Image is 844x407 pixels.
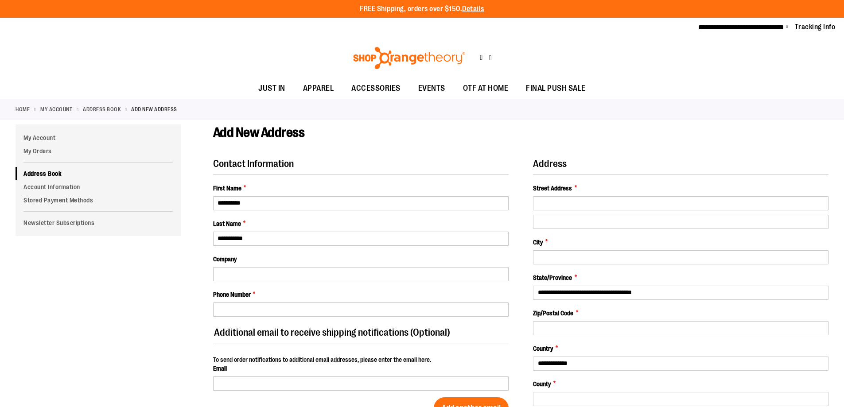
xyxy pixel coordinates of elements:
[213,158,294,169] span: Contact Information
[533,273,572,282] span: State/Province
[213,184,241,193] span: First Name
[351,78,401,98] span: ACCESSORIES
[786,23,788,31] button: Account menu
[213,355,509,364] div: To send order notifications to additional email addresses, please enter the email here.
[16,194,181,207] a: Stored Payment Methods
[213,219,241,228] span: Last Name
[342,78,409,99] a: ACCESSORIES
[303,78,334,98] span: APPAREL
[454,78,517,99] a: OTF AT HOME
[533,344,553,353] span: Country
[131,105,177,113] strong: Add New Address
[294,78,343,99] a: APPAREL
[16,180,181,194] a: Account Information
[517,78,595,99] a: FINAL PUSH SALE
[533,380,551,388] span: County
[360,4,484,14] p: FREE Shipping, orders over $150.
[526,78,586,98] span: FINAL PUSH SALE
[16,105,30,113] a: Home
[533,184,572,193] span: Street Address
[214,327,450,338] span: Additional email to receive shipping notifications (Optional)
[533,238,543,247] span: City
[213,365,227,372] span: Email
[40,105,72,113] a: My Account
[463,78,509,98] span: OTF AT HOME
[16,216,181,229] a: Newsletter Subscriptions
[533,309,573,318] span: Zip/Postal Code
[16,167,181,180] a: Address Book
[418,78,445,98] span: EVENTS
[258,78,285,98] span: JUST IN
[352,47,467,69] img: Shop Orangetheory
[213,256,237,263] span: Company
[249,78,294,99] a: JUST IN
[213,125,305,140] span: Add New Address
[213,290,251,299] span: Phone Number
[16,144,181,158] a: My Orders
[533,158,567,169] span: Address
[16,131,181,144] a: My Account
[409,78,454,99] a: EVENTS
[795,22,836,32] a: Tracking Info
[83,105,121,113] a: Address Book
[462,5,484,13] a: Details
